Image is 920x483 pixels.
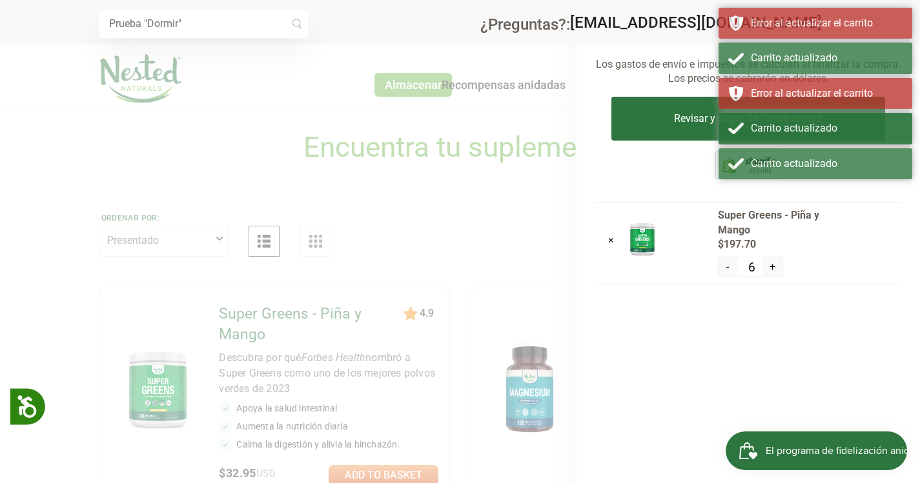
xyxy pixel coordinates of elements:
[99,10,308,38] input: Prueba "Dormir"
[626,221,659,258] img: Super Greens - Piña y Mango
[480,15,570,33] font: ¿Preguntas?:
[570,14,822,32] a: [EMAIL_ADDRESS][DOMAIN_NAME]
[718,209,819,235] font: Super Greens - Piña y Mango
[726,261,729,273] font: -
[701,31,750,45] font: Subtotal:
[751,157,837,170] font: Carrito actualizado
[668,72,829,84] font: Los precios se cobrarán en dólares.
[611,97,886,141] button: Revisar y pagar de forma segura
[715,151,781,179] img: Insignia segura de Shopify
[762,257,781,277] button: +
[751,52,837,64] font: Carrito actualizado
[719,257,737,277] button: -
[718,238,756,250] font: $197.70
[40,12,201,26] font: El programa de fidelización anidado
[674,112,822,124] font: Revisar y pagar de forma segura
[608,234,614,246] a: ×
[770,261,775,273] font: +
[726,431,907,470] iframe: Botón para abrir la ventana emergente del programa de fidelización
[596,58,901,70] font: Los gastos de envío e impuestos se calculan al finalizar la compra.
[751,87,873,99] font: Error al actualizar el carrito
[715,170,781,182] a: Esta tienda en línea está protegida por Shopify
[751,122,837,134] font: Carrito actualizado
[751,17,873,29] font: Error al actualizar el carrito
